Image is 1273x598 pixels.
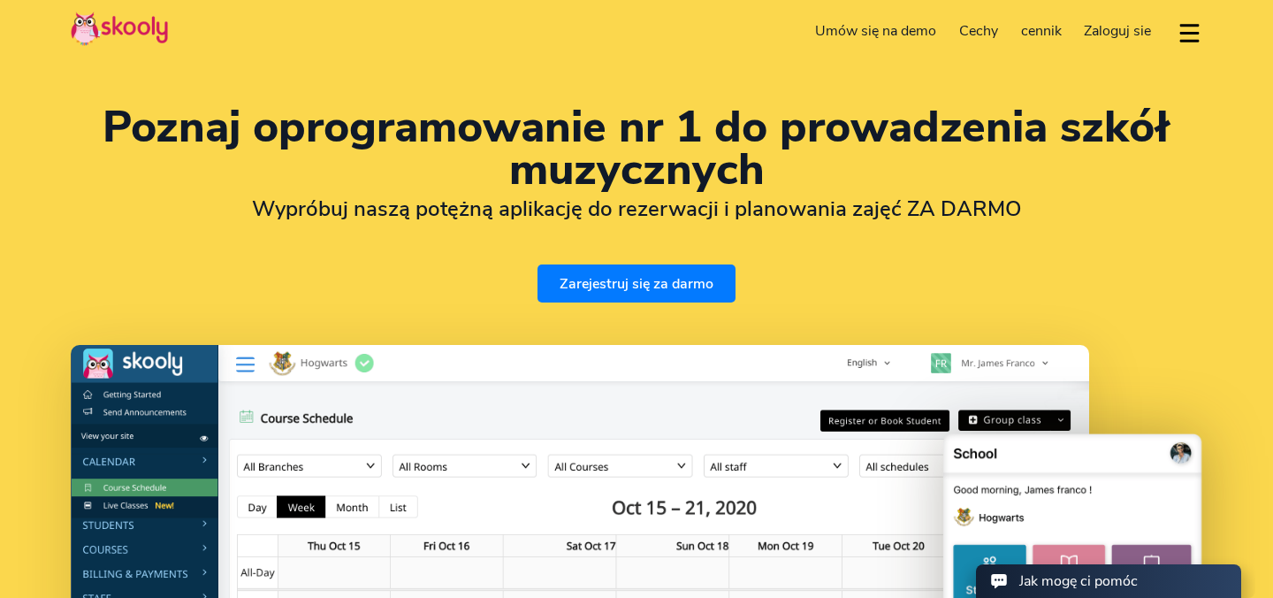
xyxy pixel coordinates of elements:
h2: Wypróbuj naszą potężną aplikację do rezerwacji i planowania zajęć ZA DARMO [71,195,1202,222]
a: Zaloguj sie [1072,17,1162,45]
a: Cechy [948,17,1010,45]
h1: Poznaj oprogramowanie nr 1 do prowadzenia szkół muzycznych [71,106,1202,191]
img: Skooly [71,11,168,46]
button: dropdown menu [1177,12,1202,53]
a: Zarejestruj się za darmo [537,264,736,303]
a: cennik [1010,17,1073,45]
span: Zaloguj sie [1084,21,1151,41]
span: cennik [1021,21,1062,41]
a: Umów się na demo [804,17,949,45]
